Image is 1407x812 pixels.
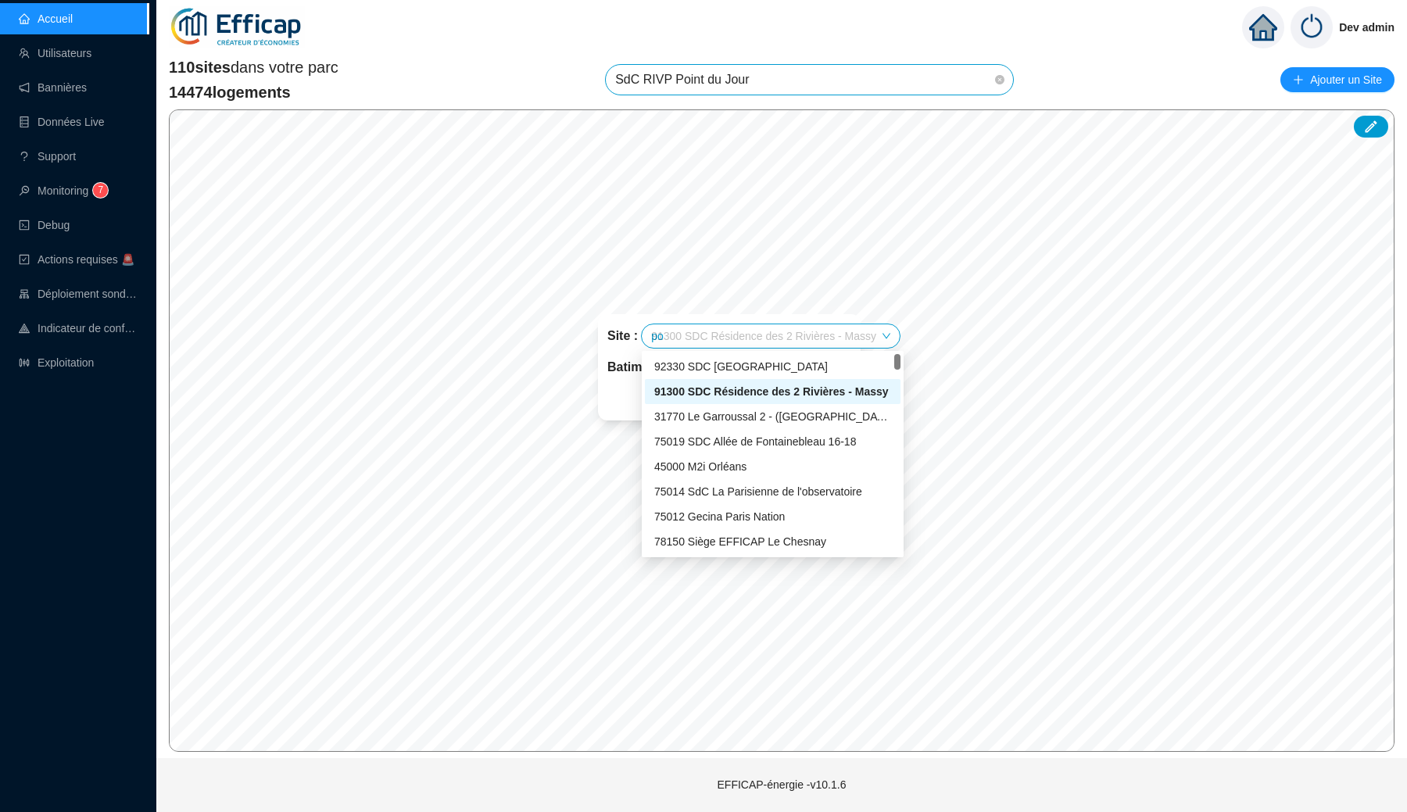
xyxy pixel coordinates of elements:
div: 91300 SDC Résidence des 2 Rivières - Massy [654,384,891,400]
div: 75014 SdC La Parisienne de l'observatoire [645,479,900,504]
span: EFFICAP-énergie - v10.1.6 [718,778,847,791]
span: Ajouter un Site [1310,69,1382,91]
span: check-square [19,254,30,265]
div: 45000 M2i Orléans [645,454,900,479]
div: 75014 SdC La Parisienne de l'observatoire [654,484,891,500]
div: 75012 Gecina Paris Nation [645,504,900,529]
div: 78150 Siège EFFICAP Le Chesnay [645,529,900,554]
a: questionSupport [19,150,76,163]
div: 75019 SDC Allée de Fontainebleau 16-18 [654,434,891,450]
span: SdC RIVP Point du Jour [615,65,1004,95]
a: homeAccueil [19,13,73,25]
div: 75012 Gecina Paris Nation [654,509,891,525]
span: down [882,331,891,341]
sup: 7 [93,183,108,198]
a: clusterDéploiement sondes [19,288,138,300]
a: heat-mapIndicateur de confort [19,322,138,334]
span: 91300 SDC Résidence des 2 Rivières - Massy [651,324,890,348]
a: codeDebug [19,219,70,231]
span: dans votre parc [169,56,338,78]
span: 14474 logements [169,81,338,103]
button: Ajouter un Site [1280,67,1394,92]
div: 31770 Le Garroussal 2 - (Toulouse - Colomiers) [645,404,900,429]
a: monitorMonitoring7 [19,184,103,197]
span: 110 sites [169,59,231,76]
canvas: Map [170,110,1394,751]
div: 91300 SDC Résidence des 2 Rivières - Massy [645,379,900,404]
a: databaseDonnées Live [19,116,105,128]
span: Batiment : [607,358,668,377]
img: power [1291,6,1333,48]
div: 92330 SDC Parc Penthievre [645,354,900,379]
span: Actions requises 🚨 [38,253,134,266]
span: Dev admin [1339,2,1394,52]
div: 31770 Le Garroussal 2 - ([GEOGRAPHIC_DATA] - Colomiers) [654,409,891,425]
a: slidersExploitation [19,356,94,369]
div: 75019 SDC Allée de Fontainebleau 16-18 [645,429,900,454]
span: plus [1293,74,1304,85]
a: notificationBannières [19,81,87,94]
div: 45000 M2i Orléans [654,459,891,475]
span: Site : [607,327,638,345]
div: 78150 Siège EFFICAP Le Chesnay [654,534,891,550]
span: 7 [98,184,104,195]
span: close-circle [995,75,1004,84]
div: 92330 SDC [GEOGRAPHIC_DATA] [654,359,891,375]
span: home [1249,13,1277,41]
a: teamUtilisateurs [19,47,91,59]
